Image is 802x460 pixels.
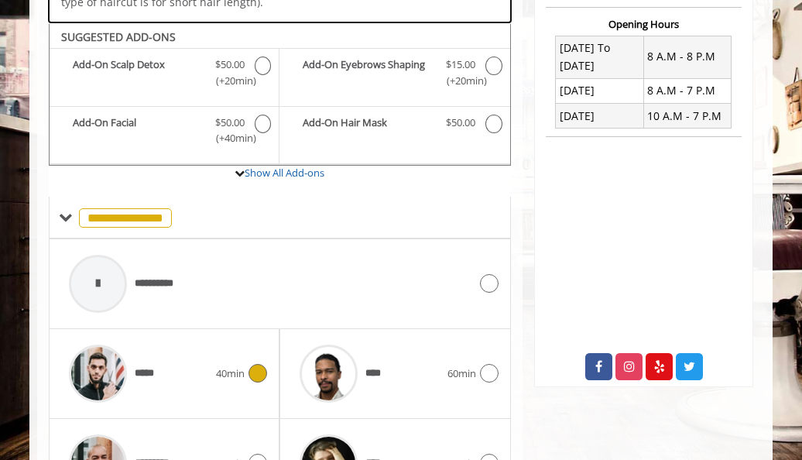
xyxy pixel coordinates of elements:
span: $15.00 [446,57,475,73]
b: SUGGESTED ADD-ONS [61,29,176,44]
td: 10 A.M - 7 P.M [643,104,731,129]
span: 40min [216,366,245,382]
td: [DATE] To [DATE] [556,36,643,78]
label: Add-On Facial [57,115,271,151]
b: Add-On Eyebrows Shaping [303,57,436,89]
b: Add-On Hair Mask [303,115,436,133]
span: 60min [447,366,476,382]
a: Show All Add-ons [245,166,324,180]
b: Add-On Scalp Detox [73,57,205,89]
td: [DATE] [556,78,643,103]
span: (+20min ) [444,73,478,89]
span: $50.00 [446,115,475,131]
span: (+40min ) [213,130,247,146]
b: Add-On Facial [73,115,205,147]
label: Add-On Scalp Detox [57,57,271,93]
td: 8 A.M - 7 P.M [643,78,731,103]
span: $50.00 [215,57,245,73]
td: 8 A.M - 8 P.M [643,36,731,78]
label: Add-On Eyebrows Shaping [287,57,502,93]
span: $50.00 [215,115,245,131]
div: The Made Man Haircut And Beard Trim Add-onS [49,22,511,166]
td: [DATE] [556,104,643,129]
span: (+20min ) [213,73,247,89]
h3: Opening Hours [546,19,742,29]
label: Add-On Hair Mask [287,115,502,137]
